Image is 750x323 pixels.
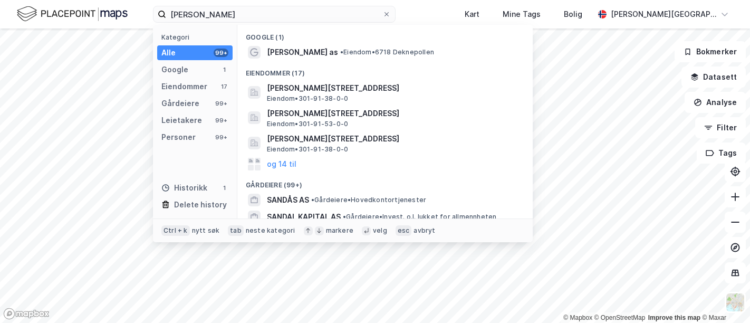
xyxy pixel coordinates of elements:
div: Gårdeiere [161,97,199,110]
div: 1 [220,65,228,74]
div: 99+ [214,116,228,125]
div: avbryt [414,226,435,235]
div: nytt søk [192,226,220,235]
div: 17 [220,82,228,91]
div: Ctrl + k [161,225,190,236]
span: [PERSON_NAME][STREET_ADDRESS] [267,82,520,94]
button: Tags [697,142,746,164]
div: 99+ [214,99,228,108]
div: Gårdeiere (99+) [237,173,533,192]
img: logo.f888ab2527a4732fd821a326f86c7f29.svg [17,5,128,23]
div: Bolig [564,8,582,21]
div: Google (1) [237,25,533,44]
span: Eiendom • 6718 Deknepollen [340,48,434,56]
span: [PERSON_NAME] as [267,46,338,59]
div: Google [161,63,188,76]
span: SANDÅS AS [267,194,309,206]
div: 99+ [214,133,228,141]
div: neste kategori [246,226,295,235]
a: Mapbox [563,314,592,321]
div: Eiendommer (17) [237,61,533,80]
div: Alle [161,46,176,59]
input: Søk på adresse, matrikkel, gårdeiere, leietakere eller personer [166,6,382,22]
button: og 14 til [267,158,296,170]
button: Bokmerker [675,41,746,62]
a: Improve this map [648,314,700,321]
a: OpenStreetMap [594,314,646,321]
button: Analyse [685,92,746,113]
span: • [343,213,346,221]
span: Eiendom • 301-91-53-0-0 [267,120,348,128]
span: Gårdeiere • Invest. o.l. lukket for allmennheten [343,213,496,221]
div: Mine Tags [503,8,541,21]
div: markere [326,226,353,235]
div: Kategori [161,33,233,41]
div: velg [373,226,387,235]
div: Personer [161,131,196,144]
span: [PERSON_NAME][STREET_ADDRESS] [267,107,520,120]
div: Eiendommer [161,80,207,93]
div: Kart [465,8,479,21]
span: Eiendom • 301-91-38-0-0 [267,145,348,154]
div: esc [396,225,412,236]
span: • [340,48,343,56]
div: 1 [220,184,228,192]
span: [PERSON_NAME][STREET_ADDRESS] [267,132,520,145]
iframe: Chat Widget [697,272,750,323]
button: Filter [695,117,746,138]
div: Leietakere [161,114,202,127]
span: Eiendom • 301-91-38-0-0 [267,94,348,103]
span: SANDAL KAPITAL AS [267,211,341,223]
button: Datasett [681,66,746,88]
div: Delete history [174,198,227,211]
div: tab [228,225,244,236]
a: Mapbox homepage [3,308,50,320]
div: [PERSON_NAME][GEOGRAPHIC_DATA] [611,8,716,21]
span: • [311,196,314,204]
div: Historikk [161,182,207,194]
span: Gårdeiere • Hovedkontortjenester [311,196,426,204]
div: 99+ [214,49,228,57]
